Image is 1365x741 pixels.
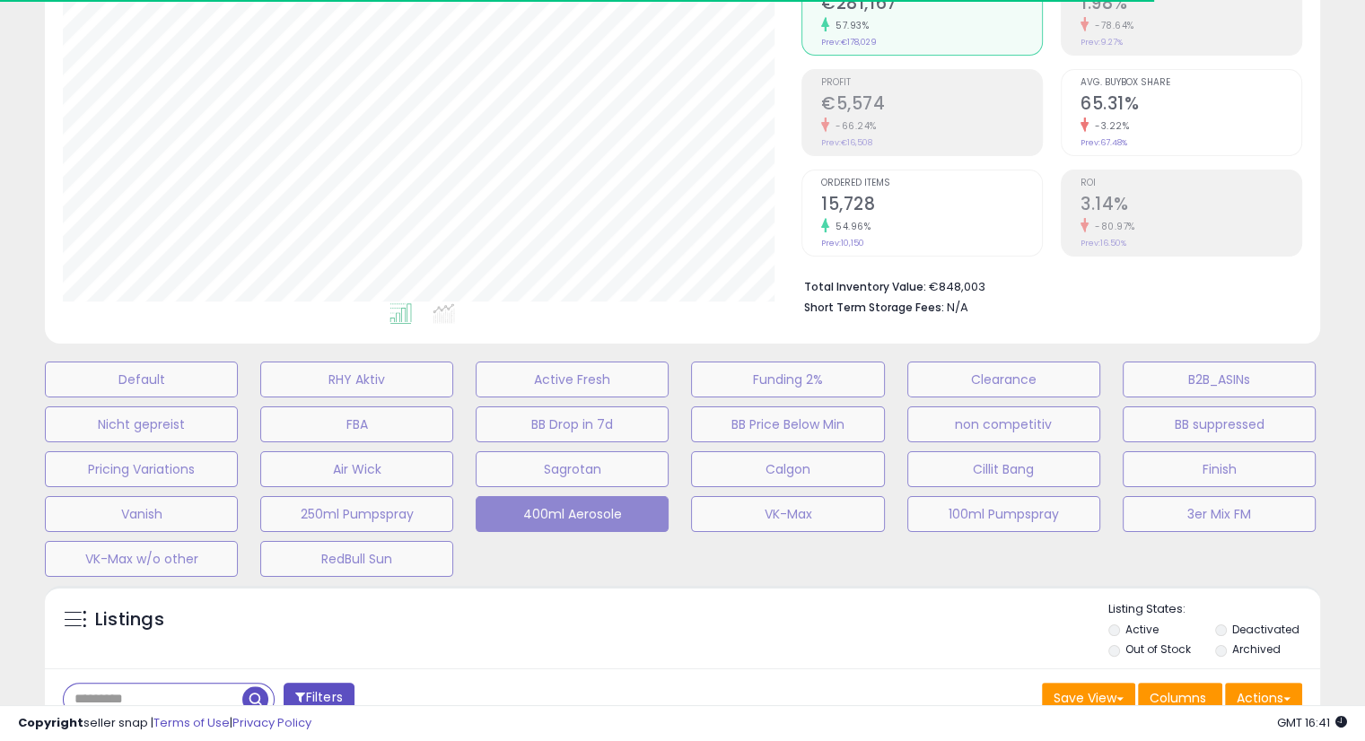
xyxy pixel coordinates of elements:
[1081,179,1301,188] span: ROI
[476,496,669,532] button: 400ml Aerosole
[45,362,238,397] button: Default
[1123,362,1316,397] button: B2B_ASINs
[260,496,453,532] button: 250ml Pumpspray
[1081,93,1301,118] h2: 65.31%
[1081,78,1301,88] span: Avg. Buybox Share
[691,496,884,532] button: VK-Max
[907,496,1100,532] button: 100ml Pumpspray
[476,406,669,442] button: BB Drop in 7d
[1089,119,1129,133] small: -3.22%
[1089,19,1134,32] small: -78.64%
[260,541,453,577] button: RedBull Sun
[691,362,884,397] button: Funding 2%
[45,451,238,487] button: Pricing Variations
[691,451,884,487] button: Calgon
[45,496,238,532] button: Vanish
[804,300,944,315] b: Short Term Storage Fees:
[821,93,1042,118] h2: €5,574
[829,220,871,233] small: 54.96%
[476,362,669,397] button: Active Fresh
[1081,194,1301,218] h2: 3.14%
[821,238,864,248] small: Prev: 10,150
[907,362,1100,397] button: Clearance
[821,137,872,148] small: Prev: €16,508
[804,279,926,294] b: Total Inventory Value:
[1081,37,1123,48] small: Prev: 9.27%
[821,37,877,48] small: Prev: €178,029
[476,451,669,487] button: Sagrotan
[260,406,453,442] button: FBA
[1081,137,1127,148] small: Prev: 67.48%
[1089,220,1135,233] small: -80.97%
[829,119,877,133] small: -66.24%
[829,19,869,32] small: 57.93%
[907,451,1100,487] button: Cillit Bang
[18,715,311,732] div: seller snap | |
[1123,496,1316,532] button: 3er Mix FM
[821,179,1042,188] span: Ordered Items
[907,406,1100,442] button: non competitiv
[1123,406,1316,442] button: BB suppressed
[947,299,968,316] span: N/A
[18,714,83,731] strong: Copyright
[45,541,238,577] button: VK-Max w/o other
[1123,451,1316,487] button: Finish
[260,451,453,487] button: Air Wick
[45,406,238,442] button: Nicht gepreist
[821,194,1042,218] h2: 15,728
[804,275,1289,296] li: €848,003
[1081,238,1126,248] small: Prev: 16.50%
[691,406,884,442] button: BB Price Below Min
[260,362,453,397] button: RHY Aktiv
[821,78,1042,88] span: Profit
